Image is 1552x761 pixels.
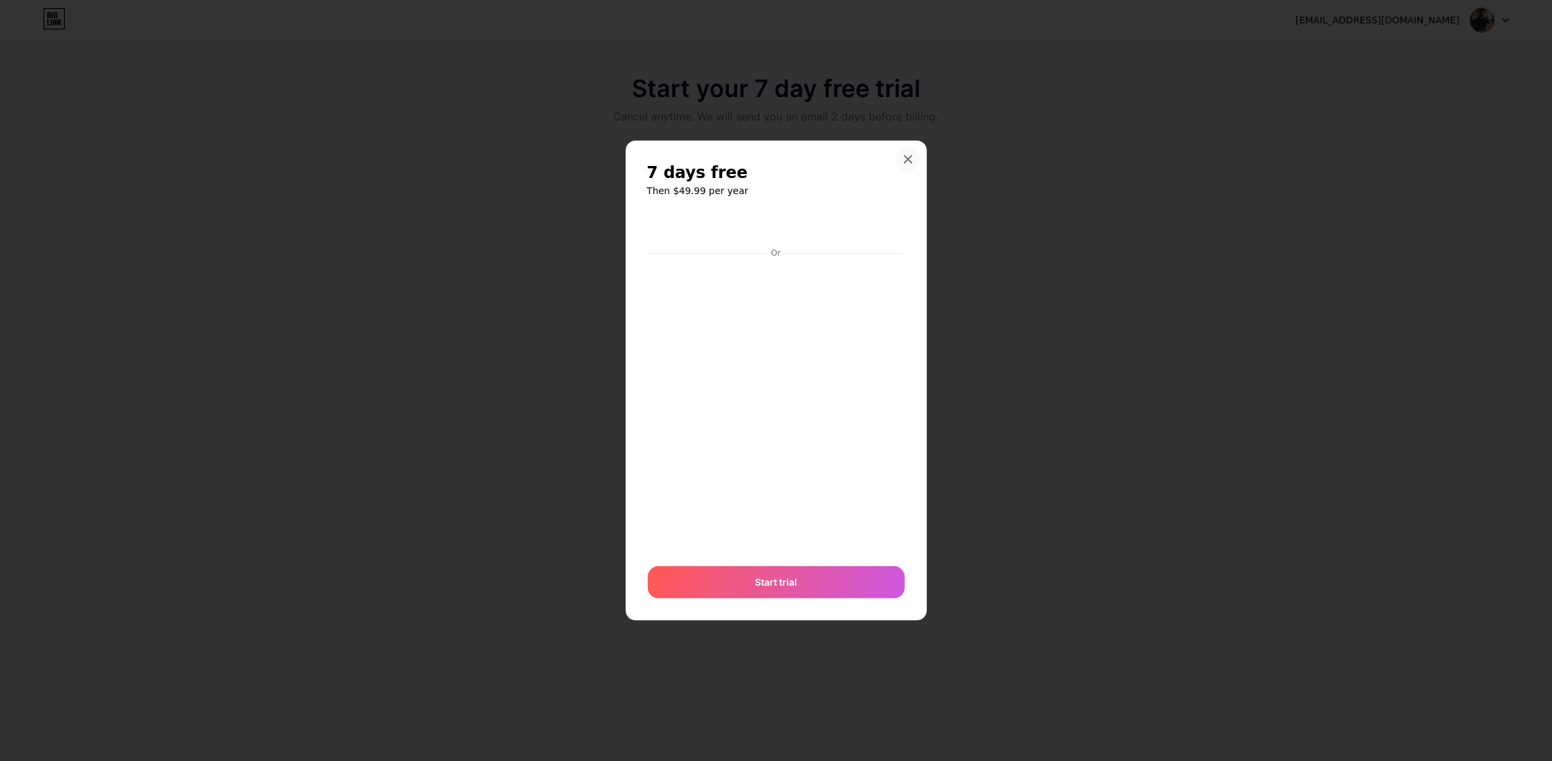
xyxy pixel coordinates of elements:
[755,575,797,589] span: Start trial
[647,162,748,183] span: 7 days free
[648,212,905,244] iframe: Secure payment button frame
[647,184,906,197] h6: Then $49.99 per year
[645,260,908,553] iframe: Secure payment input frame
[768,248,783,258] div: Or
